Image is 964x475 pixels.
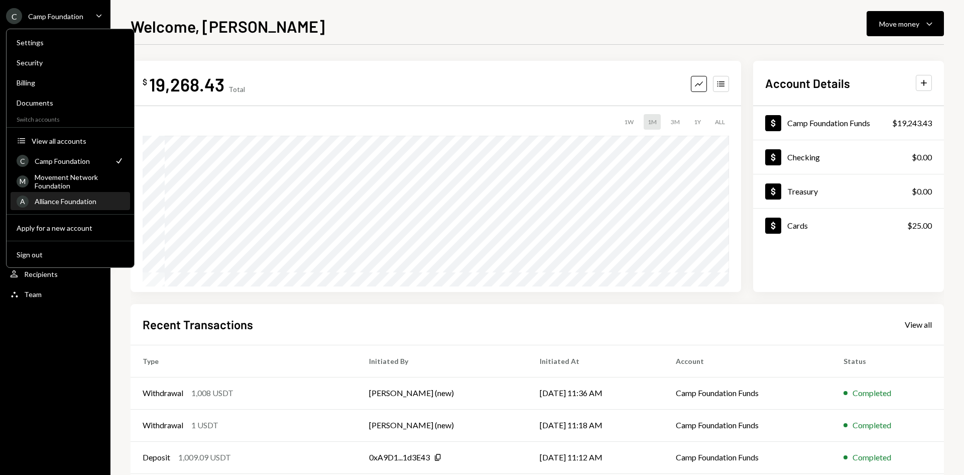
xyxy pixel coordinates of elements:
td: [PERSON_NAME] (new) [357,377,528,409]
a: Camp Foundation Funds$19,243.43 [753,106,944,140]
div: Camp Foundation [35,157,108,165]
div: 1Y [690,114,705,130]
a: Cards$25.00 [753,209,944,242]
div: Withdrawal [143,419,183,431]
td: [DATE] 11:36 AM [528,377,664,409]
div: Deposit [143,451,170,463]
div: C [6,8,22,24]
div: Total [228,85,245,93]
div: Treasury [787,186,818,196]
td: Camp Foundation Funds [664,441,831,473]
div: 0xA9D1...1d3E43 [369,451,430,463]
div: $25.00 [907,220,932,232]
div: Cards [787,221,808,230]
a: Team [6,285,104,303]
div: View all accounts [32,137,124,145]
th: Type [131,345,357,377]
div: Checking [787,152,820,162]
td: [PERSON_NAME] (new) [357,409,528,441]
div: Completed [853,419,891,431]
div: 1 USDT [191,419,218,431]
div: Move money [879,19,919,29]
a: Billing [11,73,130,91]
div: Documents [17,99,124,107]
td: Camp Foundation Funds [664,377,831,409]
div: Alliance Foundation [35,197,124,206]
div: Recipients [24,270,58,278]
div: Security [17,58,124,67]
button: Move money [867,11,944,36]
div: 1,009.09 USDT [178,451,231,463]
a: AAlliance Foundation [11,192,130,210]
div: A [17,196,29,208]
button: Apply for a new account [11,219,130,237]
div: Billing [17,78,124,87]
div: Settings [17,38,124,47]
a: MMovement Network Foundation [11,172,130,190]
div: M [17,175,29,187]
div: Completed [853,387,891,399]
div: Camp Foundation [28,12,83,21]
div: 19,268.43 [149,73,224,96]
div: $ [143,77,147,87]
th: Initiated At [528,345,664,377]
th: Account [664,345,831,377]
a: Recipients [6,265,104,283]
div: 1,008 USDT [191,387,233,399]
div: Team [24,290,42,299]
div: Completed [853,451,891,463]
button: Sign out [11,246,130,264]
div: 1W [620,114,638,130]
div: Movement Network Foundation [35,173,124,190]
td: Camp Foundation Funds [664,409,831,441]
div: 1M [644,114,661,130]
div: $0.00 [912,185,932,198]
a: Settings [11,33,130,51]
div: C [17,155,29,167]
th: Initiated By [357,345,528,377]
a: Checking$0.00 [753,140,944,174]
a: Security [11,53,130,71]
div: Switch accounts [7,114,134,123]
td: [DATE] 11:12 AM [528,441,664,473]
h1: Welcome, [PERSON_NAME] [131,16,325,36]
h2: Account Details [765,75,850,91]
div: $19,243.43 [892,117,932,129]
a: Documents [11,93,130,112]
div: Apply for a new account [17,224,124,232]
div: 3M [667,114,684,130]
div: Camp Foundation Funds [787,118,870,128]
td: [DATE] 11:18 AM [528,409,664,441]
button: View all accounts [11,132,130,150]
div: Sign out [17,250,124,259]
a: Treasury$0.00 [753,174,944,208]
div: View all [905,320,932,330]
div: $0.00 [912,151,932,163]
th: Status [831,345,944,377]
h2: Recent Transactions [143,316,253,333]
div: ALL [711,114,729,130]
a: View all [905,319,932,330]
div: Withdrawal [143,387,183,399]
